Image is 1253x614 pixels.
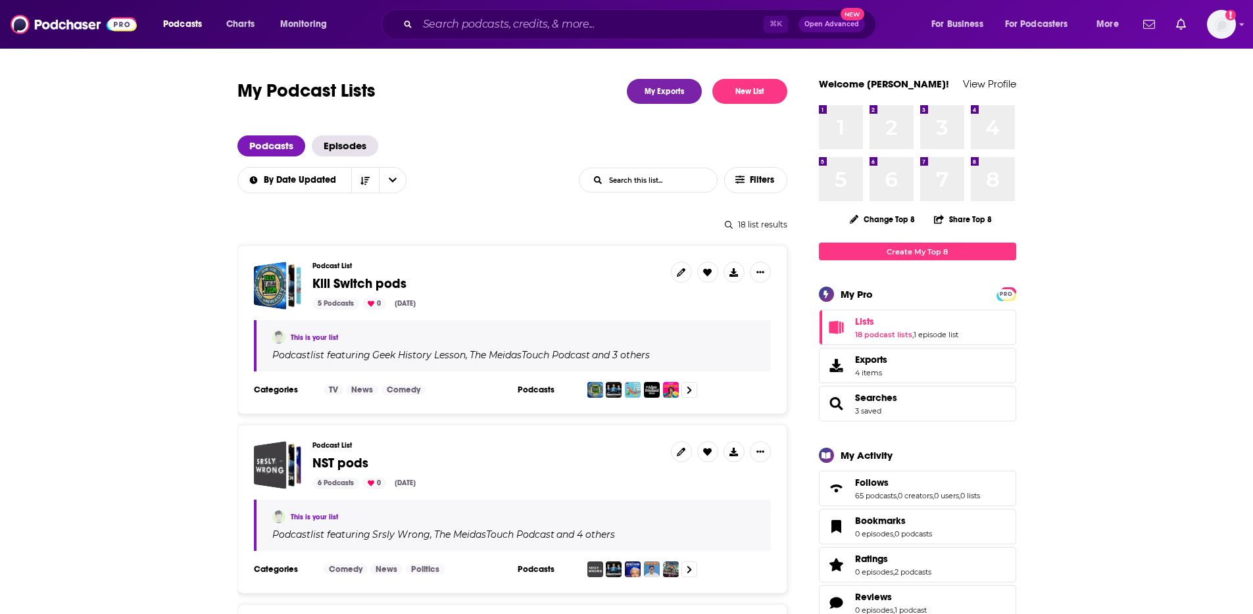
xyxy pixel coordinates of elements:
[394,9,889,39] div: Search podcasts, credits, & more...
[959,491,960,500] span: ,
[11,12,137,37] img: Podchaser - Follow, Share and Rate Podcasts
[518,385,577,395] h3: Podcasts
[998,289,1014,298] a: PRO
[897,491,898,500] span: ,
[237,135,305,156] a: Podcasts
[379,168,406,193] button: open menu
[855,591,927,603] a: Reviews
[750,262,771,283] button: Show More Button
[362,477,386,489] div: 0
[922,14,1000,35] button: open menu
[819,386,1016,421] span: Searches
[312,135,378,156] span: Episodes
[898,491,933,500] a: 0 creators
[381,385,426,395] a: Comedy
[933,491,934,500] span: ,
[841,288,873,300] div: My Pro
[855,515,906,527] span: Bookmarks
[855,491,897,500] a: 65 podcasts
[312,441,660,450] h3: Podcast List
[351,168,379,193] button: Sort Direction
[893,567,895,577] span: ,
[996,14,1087,35] button: open menu
[432,529,554,540] a: The MeidasTouch Podcast
[466,349,468,361] span: ,
[237,79,376,104] h1: My Podcast Lists
[625,382,641,398] img: How To Do Everything
[855,316,958,327] a: Lists
[841,449,893,461] div: My Activity
[823,594,850,612] a: Reviews
[842,211,923,227] button: Change Top 8
[644,382,660,398] img: The Adam Friedland Show Podcast
[819,78,949,90] a: Welcome [PERSON_NAME]!
[804,21,859,28] span: Open Advanced
[370,529,430,540] a: Srsly Wrong
[237,176,351,185] button: open menu
[750,441,771,462] button: Show More Button
[430,529,432,540] span: ,
[324,564,368,575] a: Comedy
[592,349,650,361] p: and 3 others
[587,382,603,398] img: Geek History Lesson
[291,513,338,521] a: This is your list
[724,167,787,193] button: Filters
[644,561,660,577] img: So True with Caleb Hearon
[418,14,764,35] input: Search podcasts, credits, & more...
[933,206,993,232] button: Share Top 8
[1005,15,1068,34] span: For Podcasters
[370,350,466,360] a: Geek History Lesson
[606,561,622,577] img: The MeidasTouch Podcast
[764,16,788,33] span: ⌘ K
[272,331,285,344] img: Heidi Vanderlee
[823,356,850,375] span: Exports
[855,316,874,327] span: Lists
[264,176,341,185] span: By Date Updated
[434,529,554,540] h4: The MeidasTouch Podcast
[1171,13,1191,35] a: Show notifications dropdown
[931,15,983,34] span: For Business
[823,555,850,574] a: Ratings
[963,78,1016,90] a: View Profile
[823,394,850,413] a: Searches
[798,16,865,32] button: Open AdvancedNew
[312,477,359,489] div: 6 Podcasts
[855,515,932,527] a: Bookmarks
[625,561,641,577] img: The Weekly Show with Jon Stewart
[370,564,403,575] a: News
[1225,10,1236,20] svg: Add a profile image
[855,354,887,366] span: Exports
[254,564,313,575] h3: Categories
[372,350,466,360] h4: Geek History Lesson
[280,15,327,34] span: Monitoring
[312,277,406,291] a: Kill Switch pods
[389,298,421,310] div: [DATE]
[819,509,1016,544] span: Bookmarks
[389,477,421,489] div: [DATE]
[470,350,590,360] h4: The MeidasTouch Podcast
[312,298,359,310] div: 5 Podcasts
[855,392,897,404] span: Searches
[712,79,787,104] button: New List
[372,529,430,540] h4: Srsly Wrong
[893,529,895,538] span: ,
[218,14,262,35] a: Charts
[855,553,888,565] span: Ratings
[237,220,787,229] div: 18 list results
[819,471,1016,506] span: Follows
[254,385,313,395] h3: Categories
[163,15,202,34] span: Podcasts
[819,310,1016,345] span: Lists
[271,14,344,35] button: open menu
[1087,14,1135,35] button: open menu
[841,8,864,20] span: New
[587,561,603,577] img: Srsly Wrong
[855,330,912,339] a: 18 podcast lists
[606,382,622,398] img: The MeidasTouch Podcast
[819,243,1016,260] a: Create My Top 8
[518,564,577,575] h3: Podcasts
[627,79,702,104] a: My Exports
[855,477,889,488] span: Follows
